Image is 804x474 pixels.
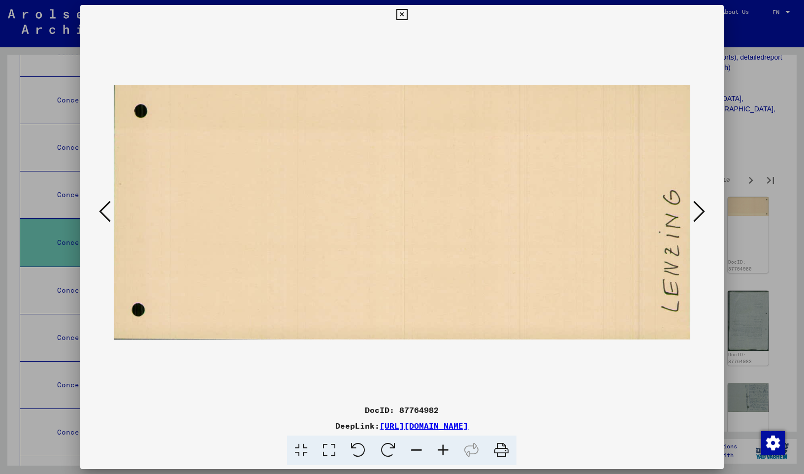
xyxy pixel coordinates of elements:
img: 001.jpg [114,25,690,400]
div: Change consent [761,431,784,454]
div: DocID: 87764982 [80,404,723,416]
img: Change consent [761,431,785,455]
div: DeepLink: [80,420,723,432]
a: [URL][DOMAIN_NAME] [380,421,468,431]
